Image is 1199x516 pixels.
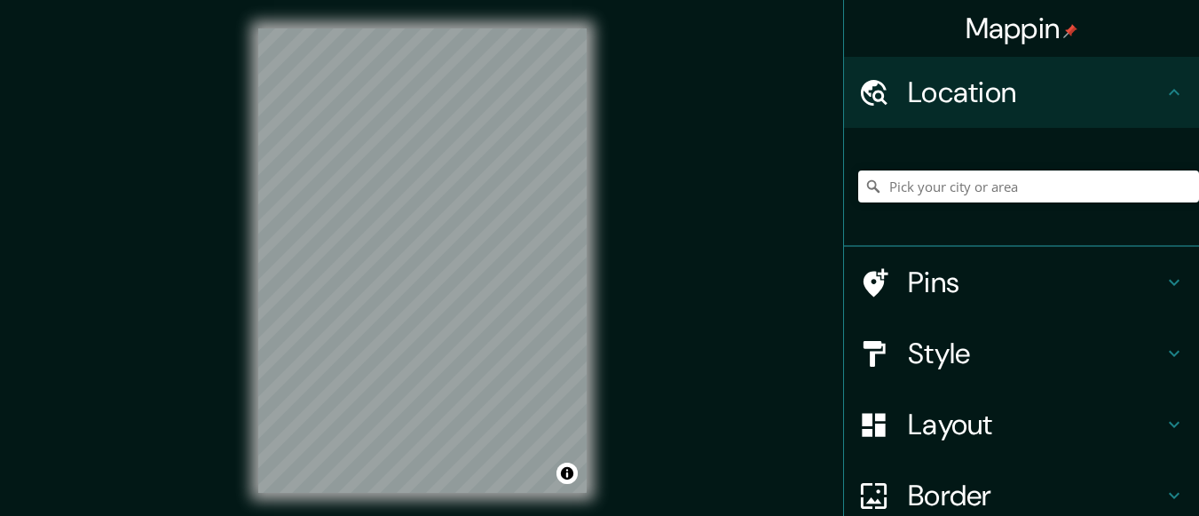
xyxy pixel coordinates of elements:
[1063,24,1077,38] img: pin-icon.png
[908,478,1164,513] h4: Border
[844,247,1199,318] div: Pins
[908,336,1164,371] h4: Style
[844,318,1199,389] div: Style
[966,11,1078,46] h4: Mappin
[858,171,1199,202] input: Pick your city or area
[556,463,578,484] button: Toggle attribution
[908,265,1164,300] h4: Pins
[258,28,587,493] canvas: Map
[908,75,1164,110] h4: Location
[844,57,1199,128] div: Location
[844,389,1199,460] div: Layout
[908,407,1164,442] h4: Layout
